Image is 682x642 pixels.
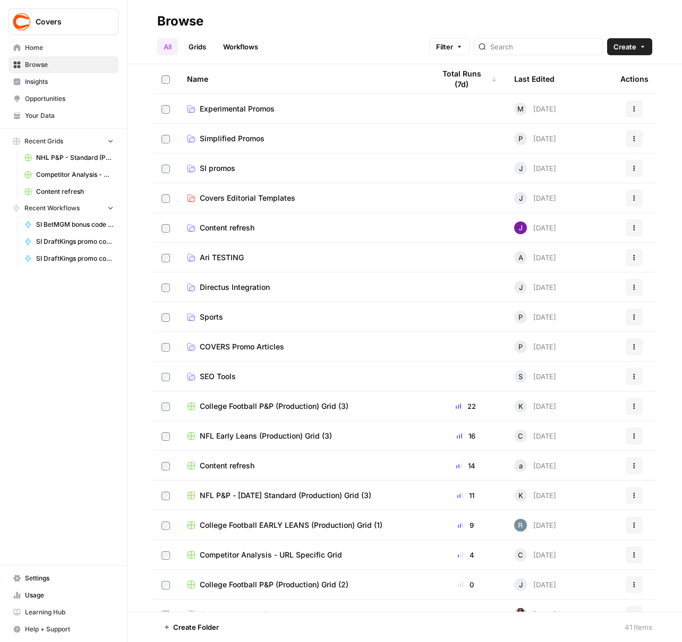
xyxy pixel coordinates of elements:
span: S [518,371,523,382]
a: All [157,38,178,55]
a: Competitor Analysis - URL Specific Grid [20,166,118,183]
a: Opportunities [8,90,118,107]
a: SI DraftKings promo code articles [20,233,118,250]
span: NFL Early Leans (Production) Grid (3) [200,431,332,441]
div: [DATE] [514,251,556,264]
span: Content refresh [200,460,254,471]
div: 16 [434,431,497,441]
div: [DATE] [514,311,556,323]
div: Last Edited [514,64,555,93]
div: [DATE] [514,430,556,442]
div: 22 [434,401,497,412]
a: Insights [8,73,118,90]
span: a [519,460,523,471]
span: J [519,579,523,590]
div: [DATE] [514,608,556,621]
span: Covers Editorial Templates [200,193,295,203]
span: SEO Tools [200,371,236,382]
span: Ari TESTING [200,252,244,263]
span: Sports [200,312,223,322]
a: NHL P&P - Standard (Production) Grid [20,149,118,166]
a: Simplified Promos [187,133,417,144]
div: [DATE] [514,578,556,591]
span: NFL P&P - [DATE] Standard (Production) Grid (3) [200,490,371,501]
span: A [518,252,523,263]
span: Directus Integration [200,282,270,293]
span: Create [613,41,636,52]
a: NFL Early Leans (Production) Grid (3) [187,431,417,441]
a: SEO Tools [187,371,417,382]
div: [DATE] [514,370,556,383]
button: Create [607,38,652,55]
span: Opportunities [25,94,114,104]
span: College Football EARLY LEANS (Production) Grid (1) [200,520,382,530]
a: Content refresh [187,222,417,233]
div: 0 [434,609,497,620]
span: Simplified Promos [200,133,265,144]
a: Content refresh [20,183,118,200]
a: Settings [8,570,118,587]
div: [DATE] [514,489,556,502]
span: Experimental Promos [200,104,275,114]
span: Filter [436,41,453,52]
button: Workspace: Covers [8,8,118,35]
div: 4 [434,550,497,560]
div: [DATE] [514,281,556,294]
div: 11 [434,490,497,501]
div: [DATE] [514,162,556,175]
button: Filter [429,38,470,55]
a: Home [8,39,118,56]
span: J [519,163,523,174]
span: Context preprocesing [200,609,277,620]
a: College Football EARLY LEANS (Production) Grid (1) [187,520,417,530]
span: M [517,104,524,114]
span: P [518,341,523,352]
a: Covers Editorial Templates [187,193,417,203]
div: [DATE] [514,192,556,204]
span: SI DraftKings promo code articles [36,237,114,246]
div: 9 [434,520,497,530]
span: Browse [25,60,114,70]
span: Recent Grids [24,136,63,146]
a: College Football P&P (Production) Grid (2) [187,579,417,590]
a: Workflows [217,38,265,55]
div: 0 [434,579,497,590]
span: C [518,550,523,560]
a: SI promos [187,163,417,174]
span: Help + Support [25,624,114,634]
span: C [518,431,523,441]
span: Usage [25,590,114,600]
a: Ari TESTING [187,252,417,263]
div: Actions [620,64,649,93]
div: [DATE] [514,132,556,145]
a: Experimental Promos [187,104,417,114]
a: Context preprocesing [187,609,417,620]
span: J [519,282,523,293]
div: Name [187,64,417,93]
button: Recent Workflows [8,200,118,216]
div: [DATE] [514,519,556,532]
div: [DATE] [514,340,556,353]
span: SI promos [200,163,235,174]
a: COVERS Promo Articles [187,341,417,352]
span: SI BetMGM bonus code articles [36,220,114,229]
div: Total Runs (7d) [434,64,497,93]
a: SI BetMGM bonus code articles [20,216,118,233]
input: Search [490,41,598,52]
span: P [518,133,523,144]
a: Sports [187,312,417,322]
span: Recent Workflows [24,203,80,213]
span: Home [25,43,114,53]
span: NHL P&P - Standard (Production) Grid [36,153,114,162]
img: rox323kbkgutb4wcij4krxobkpon [514,608,527,621]
a: Browse [8,56,118,73]
span: Competitor Analysis - URL Specific Grid [36,170,114,179]
img: ehih9fj019oc8kon570xqled1mec [514,519,527,532]
a: Usage [8,587,118,604]
span: Content refresh [200,222,254,233]
div: [DATE] [514,221,556,234]
span: Your Data [25,111,114,121]
a: Learning Hub [8,604,118,621]
span: Covers [36,16,100,27]
a: Your Data [8,107,118,124]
